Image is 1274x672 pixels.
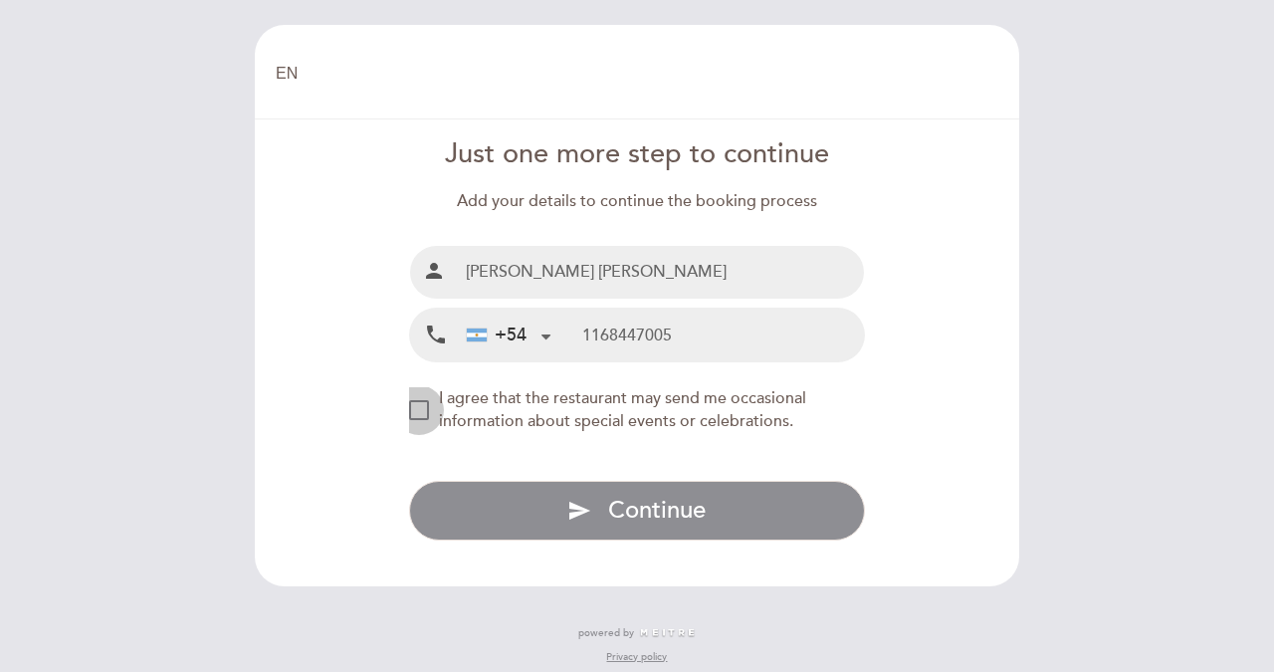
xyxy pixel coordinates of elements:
[578,626,696,640] a: powered by
[409,190,866,213] div: Add your details to continue the booking process
[422,259,446,283] i: person
[458,246,865,299] input: Name and surname
[467,323,527,348] div: +54
[459,310,558,360] div: Argentina: +54
[409,481,866,541] button: send Continue
[424,323,448,347] i: local_phone
[567,499,591,523] i: send
[582,309,864,361] input: Mobile Phone
[439,388,806,431] span: I agree that the restaurant may send me occasional information about special events or celebrations.
[409,387,866,433] md-checkbox: NEW_MODAL_AGREE_RESTAURANT_SEND_OCCASIONAL_INFO
[409,135,866,174] div: Just one more step to continue
[608,496,706,525] span: Continue
[606,650,667,664] a: Privacy policy
[578,626,634,640] span: powered by
[639,628,696,638] img: MEITRE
